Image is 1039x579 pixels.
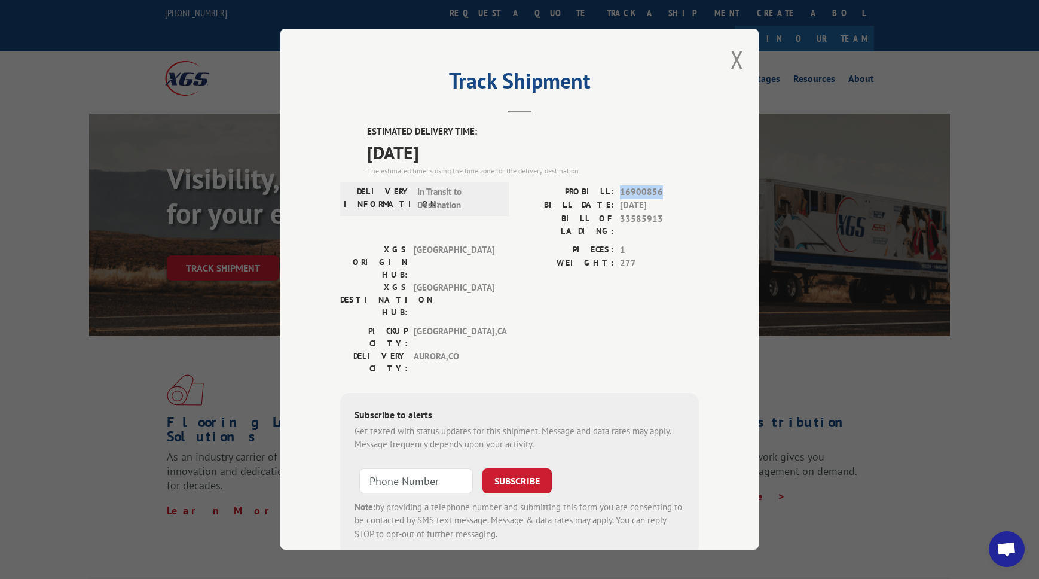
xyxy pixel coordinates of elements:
[620,257,699,270] span: 277
[519,212,614,237] label: BILL OF LADING:
[414,325,494,350] span: [GEOGRAPHIC_DATA] , CA
[367,125,699,139] label: ESTIMATED DELIVERY TIME:
[355,425,684,452] div: Get texted with status updates for this shipment. Message and data rates may apply. Message frequ...
[367,166,699,176] div: The estimated time is using the time zone for the delivery destination.
[519,243,614,257] label: PIECES:
[519,199,614,212] label: BILL DATE:
[344,185,411,212] label: DELIVERY INFORMATION:
[414,350,494,375] span: AURORA , CO
[620,243,699,257] span: 1
[340,350,408,375] label: DELIVERY CITY:
[989,531,1025,567] a: Open chat
[340,281,408,319] label: XGS DESTINATION HUB:
[620,212,699,237] span: 33585913
[340,325,408,350] label: PICKUP CITY:
[482,468,552,493] button: SUBSCRIBE
[620,185,699,199] span: 16900856
[340,72,699,95] h2: Track Shipment
[731,44,744,75] button: Close modal
[414,281,494,319] span: [GEOGRAPHIC_DATA]
[519,257,614,270] label: WEIGHT:
[519,185,614,199] label: PROBILL:
[620,199,699,212] span: [DATE]
[340,243,408,281] label: XGS ORIGIN HUB:
[355,501,375,513] strong: Note:
[359,468,473,493] input: Phone Number
[355,501,684,541] div: by providing a telephone number and submitting this form you are consenting to be contacted by SM...
[367,139,699,166] span: [DATE]
[417,185,498,212] span: In Transit to Destination
[355,407,684,425] div: Subscribe to alerts
[414,243,494,281] span: [GEOGRAPHIC_DATA]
